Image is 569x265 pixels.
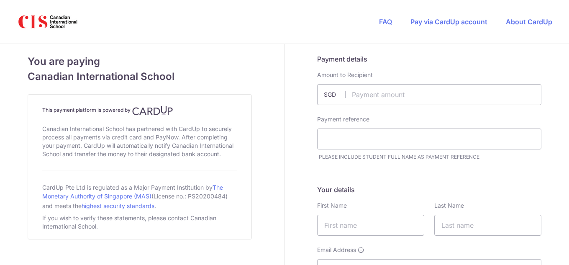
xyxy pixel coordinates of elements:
h5: Your details [317,185,541,195]
input: First name [317,215,424,236]
span: You are paying [28,54,252,69]
img: CardUp [132,105,173,116]
a: About CardUp [506,18,552,26]
label: Last Name [434,201,464,210]
h5: Payment details [317,54,541,64]
span: SGD [324,90,346,99]
a: Pay via CardUp account [410,18,487,26]
span: Email Address [317,246,356,254]
iframe: Opens a widget where you can find more information [515,240,561,261]
input: Last name [434,215,541,236]
label: Payment reference [317,115,369,123]
div: If you wish to verify these statements, please contact Canadian International School. [42,212,237,232]
label: First Name [317,201,347,210]
div: Canadian International School has partnered with CardUp to securely process all payments via cred... [42,123,237,160]
a: FAQ [379,18,392,26]
div: CardUp Pte Ltd is regulated as a Major Payment Institution by (License no.: PS20200484) and meets... [42,180,237,212]
input: Payment amount [317,84,541,105]
h4: This payment platform is powered by [42,105,237,116]
a: highest security standards [82,202,154,209]
label: Amount to Recipient [317,71,373,79]
span: Canadian International School [28,69,252,84]
div: PLEASE INCLUDE STUDENT FULL NAME AS PAYMENT REFERENCE [319,153,541,161]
